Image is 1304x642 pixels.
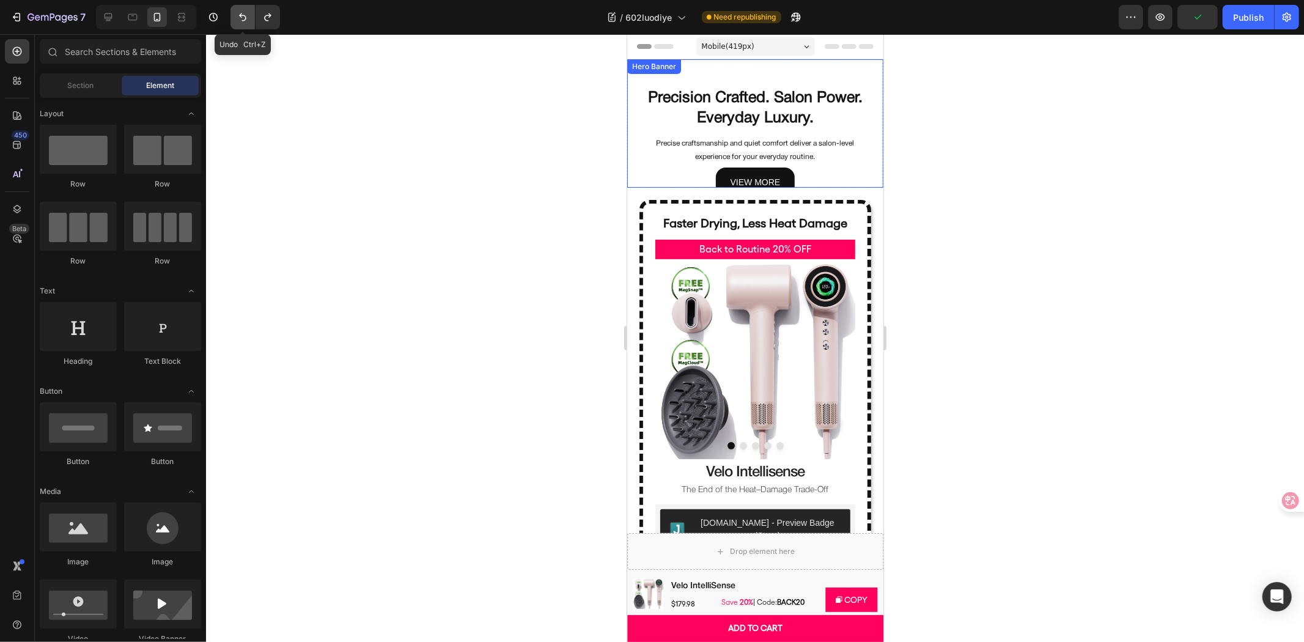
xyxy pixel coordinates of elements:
span: Section [68,80,94,91]
div: Button [40,456,117,467]
div: 450 [12,130,29,140]
iframe: Design area [627,34,883,642]
div: Image [124,556,201,567]
div: Image [40,556,117,567]
div: Publish [1233,11,1264,24]
button: 7 [5,5,91,29]
span: Media [40,486,61,497]
span: Button [40,386,62,397]
div: Heading [40,356,117,367]
span: / [621,11,624,24]
p: 7 [80,10,86,24]
span: Toggle open [182,482,201,501]
div: Text Block [124,356,201,367]
span: Toggle open [182,281,201,301]
span: Layout [40,108,64,119]
span: Need republishing [714,12,776,23]
div: Button [124,456,201,467]
div: Row [40,179,117,190]
div: Beta [9,224,29,234]
span: Toggle open [182,382,201,401]
div: Row [124,179,201,190]
div: Open Intercom Messenger [1262,582,1292,611]
input: Search Sections & Elements [40,39,201,64]
div: Undo/Redo [230,5,280,29]
div: Row [124,256,201,267]
div: Row [40,256,117,267]
span: Text [40,286,55,297]
span: Toggle open [182,104,201,124]
span: Element [146,80,174,91]
button: Publish [1223,5,1274,29]
span: 602luodiye [626,11,672,24]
